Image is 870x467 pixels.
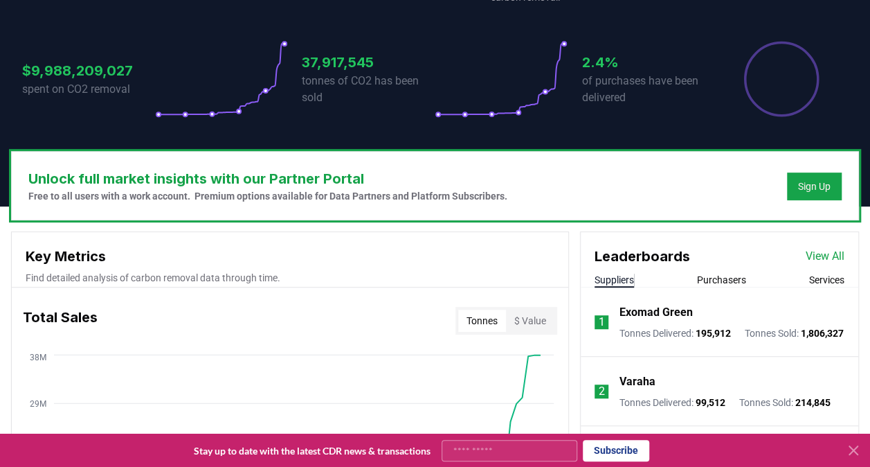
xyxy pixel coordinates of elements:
h3: Total Sales [23,307,98,335]
h3: $9,988,209,027 [22,60,155,81]
span: 195,912 [696,328,731,339]
tspan: 38M [30,353,46,362]
p: Tonnes Delivered : [619,326,731,340]
p: Free to all users with a work account. Premium options available for Data Partners and Platform S... [28,189,507,203]
p: Find detailed analysis of carbon removal data through time. [26,271,554,285]
p: Tonnes Sold : [739,396,831,409]
a: Sign Up [798,179,831,193]
button: Services [809,273,844,287]
button: Purchasers [697,273,746,287]
div: Percentage of sales delivered [743,40,820,118]
p: 2 [599,383,605,400]
p: tonnes of CO2 has been sold [302,73,435,106]
p: spent on CO2 removal [22,81,155,98]
button: Tonnes [458,310,506,332]
p: Tonnes Delivered : [619,396,725,409]
button: $ Value [506,310,554,332]
p: Tonnes Sold : [745,326,844,340]
tspan: 29M [30,398,46,408]
button: Suppliers [595,273,634,287]
span: 214,845 [795,397,831,408]
h3: 37,917,545 [302,52,435,73]
a: Varaha [619,373,655,390]
span: 99,512 [696,397,725,408]
h3: Leaderboards [595,246,690,267]
a: View All [806,248,844,265]
h3: 2.4% [582,52,715,73]
button: Sign Up [787,173,842,200]
p: 1 [599,314,605,331]
span: 1,806,327 [801,328,844,339]
p: of purchases have been delivered [582,73,715,106]
a: Exomad Green [619,304,693,321]
h3: Key Metrics [26,246,554,267]
h3: Unlock full market insights with our Partner Portal [28,168,507,189]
